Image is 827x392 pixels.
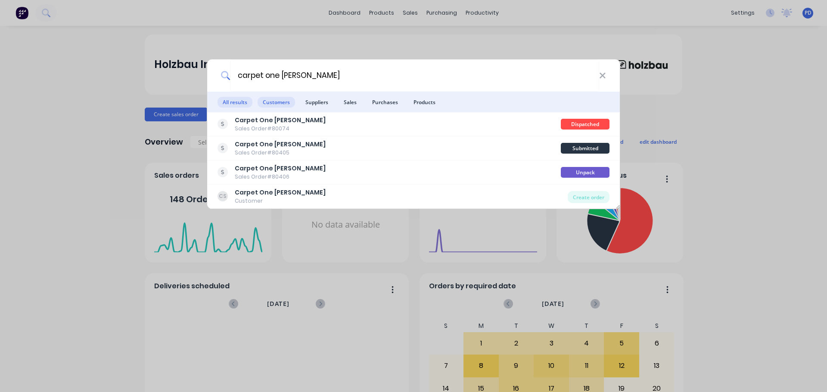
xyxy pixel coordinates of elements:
[568,191,609,203] div: Create order
[235,164,326,173] b: Carpet One [PERSON_NAME]
[339,97,362,108] span: Sales
[235,149,326,157] div: Sales Order #80405
[235,125,326,133] div: Sales Order #80074
[561,119,609,130] div: Dispatched
[235,140,326,148] b: Carpet One [PERSON_NAME]
[561,167,609,178] div: Unpack
[218,97,252,108] span: All results
[230,59,599,92] input: Start typing a customer or supplier name to create a new order...
[258,97,295,108] span: Customers
[561,143,609,154] div: Submitted
[300,97,333,108] span: Suppliers
[218,191,228,201] div: CS
[408,97,441,108] span: Products
[367,97,403,108] span: Purchases
[235,188,326,197] b: Carpet One [PERSON_NAME]
[235,173,326,181] div: Sales Order #80406
[235,197,326,205] div: Customer
[235,116,326,124] b: Carpet One [PERSON_NAME]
